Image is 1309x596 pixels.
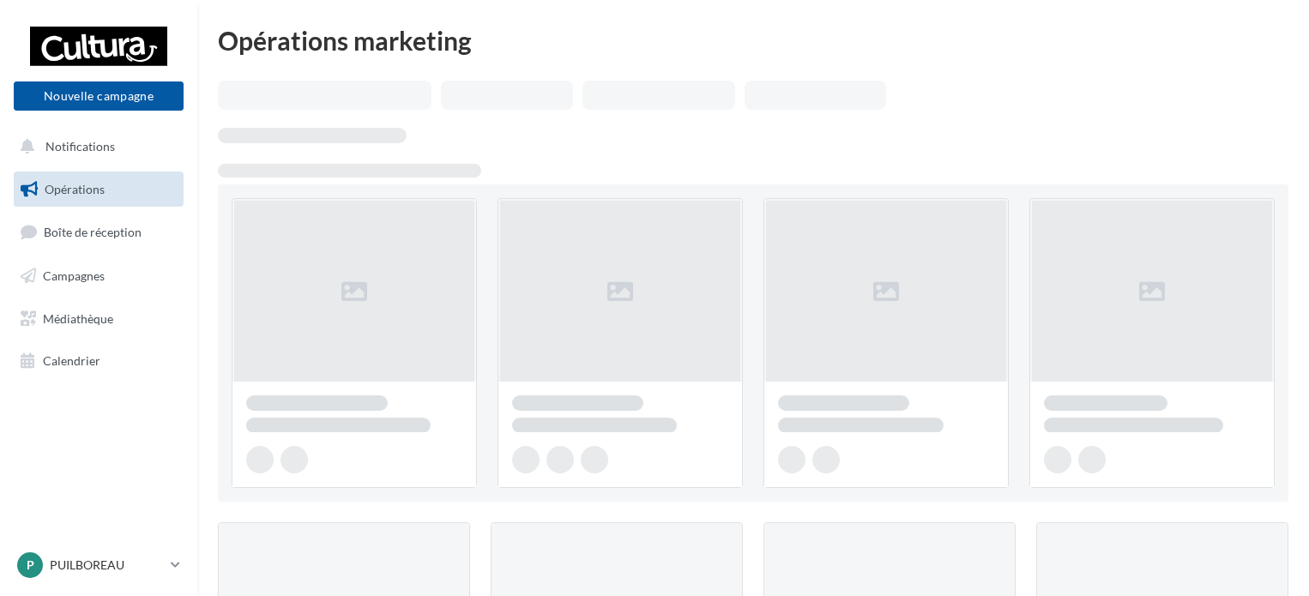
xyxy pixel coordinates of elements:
span: P [27,557,34,574]
a: Médiathèque [10,301,187,337]
span: Opérations [45,182,105,196]
div: Opérations marketing [218,27,1288,53]
p: PUILBOREAU [50,557,164,574]
a: Boîte de réception [10,214,187,250]
span: Médiathèque [43,310,113,325]
span: Campagnes [43,268,105,283]
span: Calendrier [43,353,100,368]
span: Notifications [45,139,115,154]
a: Campagnes [10,258,187,294]
button: Notifications [10,129,180,165]
a: Opérations [10,172,187,208]
a: Calendrier [10,343,187,379]
span: Boîte de réception [44,225,142,239]
button: Nouvelle campagne [14,81,184,111]
a: P PUILBOREAU [14,549,184,581]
